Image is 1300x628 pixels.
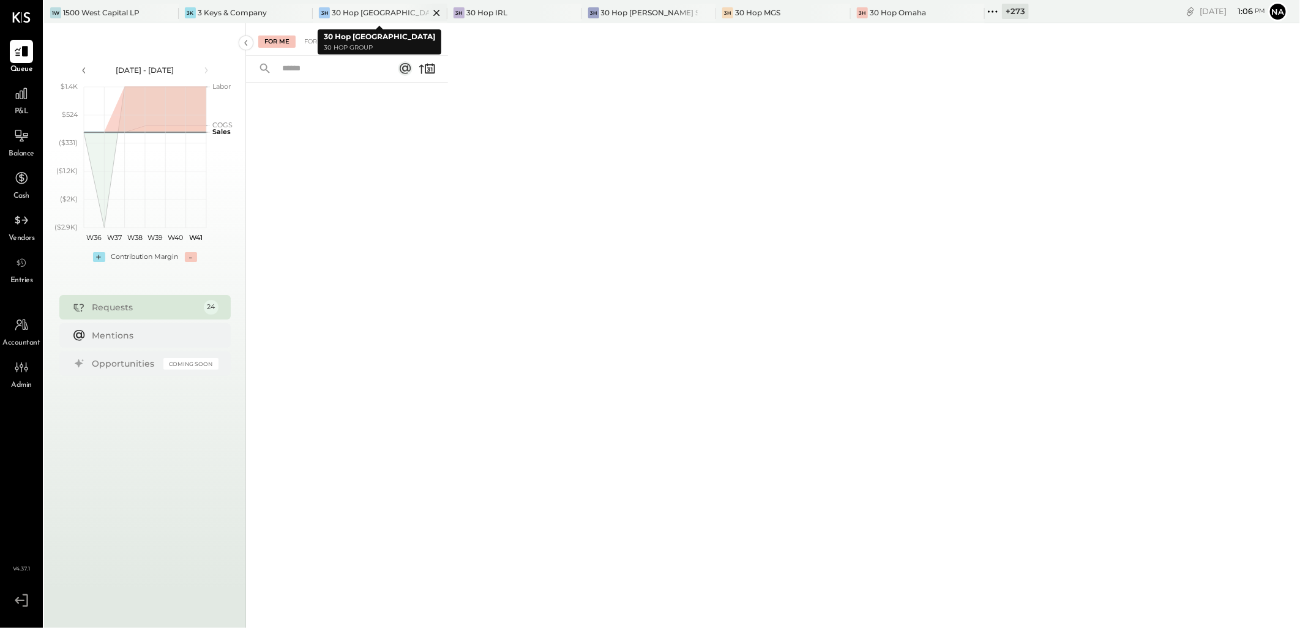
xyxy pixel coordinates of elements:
div: 1W [50,7,61,18]
span: Balance [9,149,34,160]
div: + 273 [1002,4,1029,19]
div: 30 Hop [GEOGRAPHIC_DATA] [332,7,429,18]
b: 30 Hop [GEOGRAPHIC_DATA] [324,32,435,41]
div: 30 Hop Omaha [870,7,926,18]
div: [DATE] - [DATE] [93,65,197,75]
div: Requests [92,301,198,313]
text: W41 [189,233,203,242]
a: Vendors [1,209,42,244]
text: ($2.9K) [54,223,78,231]
div: For Client [298,36,348,48]
a: Admin [1,356,42,391]
div: 1500 West Capital LP [63,7,140,18]
span: P&L [15,107,29,118]
div: [DATE] [1200,6,1265,17]
span: Entries [10,275,33,286]
div: For Me [258,36,296,48]
text: ($331) [59,138,78,147]
a: Queue [1,40,42,75]
div: 30 Hop IRL [466,7,507,18]
a: Cash [1,166,42,202]
text: $1.4K [61,82,78,91]
span: Cash [13,191,29,202]
span: Queue [10,64,33,75]
div: Mentions [92,329,212,342]
div: 30 Hop [PERSON_NAME] Summit [601,7,698,18]
text: COGS [212,121,233,129]
div: 3H [722,7,733,18]
div: 3H [588,7,599,18]
div: 3K [185,7,196,18]
text: ($1.2K) [56,166,78,175]
text: W40 [168,233,183,242]
div: 3H [319,7,330,18]
a: Balance [1,124,42,160]
button: Na [1268,2,1288,21]
div: 3 Keys & Company [198,7,267,18]
div: + [93,252,105,262]
div: Contribution Margin [111,252,179,262]
text: W38 [127,233,142,242]
text: ($2K) [60,195,78,203]
text: W37 [107,233,122,242]
div: 3H [857,7,868,18]
a: Entries [1,251,42,286]
text: Labor [212,82,231,91]
div: Opportunities [92,357,157,370]
div: copy link [1184,5,1197,18]
text: Sales [212,127,231,136]
div: - [185,252,197,262]
text: W36 [86,233,102,242]
span: Accountant [3,338,40,349]
span: Admin [11,380,32,391]
text: W39 [148,233,163,242]
a: P&L [1,82,42,118]
div: 24 [204,300,219,315]
p: 30 Hop Group [324,43,435,53]
div: Coming Soon [163,358,219,370]
a: Accountant [1,313,42,349]
div: 3H [454,7,465,18]
span: Vendors [9,233,35,244]
text: $524 [62,110,78,119]
div: 30 Hop MGS [735,7,780,18]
